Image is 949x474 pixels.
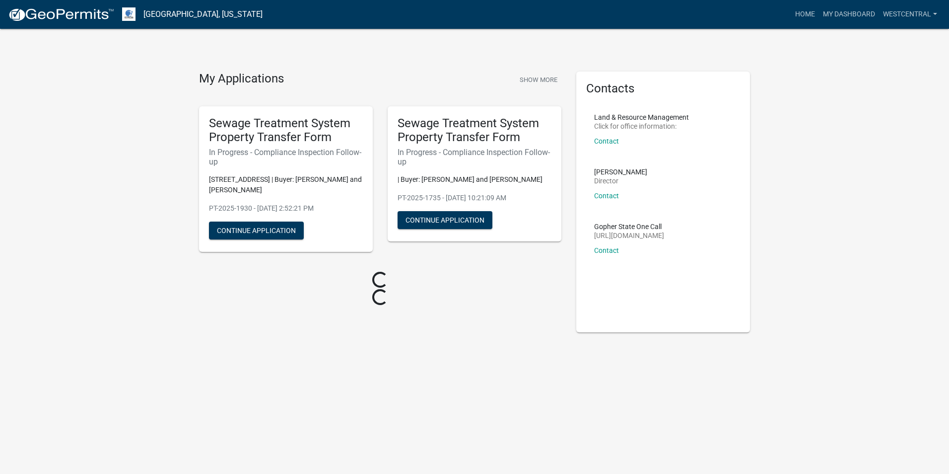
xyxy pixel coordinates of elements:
[594,123,689,130] p: Click for office information:
[122,7,136,21] img: Otter Tail County, Minnesota
[398,174,551,185] p: | Buyer: [PERSON_NAME] and [PERSON_NAME]
[791,5,819,24] a: Home
[209,116,363,145] h5: Sewage Treatment System Property Transfer Form
[398,148,551,166] h6: In Progress - Compliance Inspection Follow-up
[594,232,664,239] p: [URL][DOMAIN_NAME]
[594,192,619,200] a: Contact
[516,72,561,88] button: Show More
[209,148,363,166] h6: In Progress - Compliance Inspection Follow-up
[819,5,879,24] a: My Dashboard
[199,72,284,86] h4: My Applications
[398,211,492,229] button: Continue Application
[594,137,619,145] a: Contact
[594,114,689,121] p: Land & Resource Management
[594,168,647,175] p: [PERSON_NAME]
[143,6,263,23] a: [GEOGRAPHIC_DATA], [US_STATE]
[594,223,664,230] p: Gopher State One Call
[594,177,647,184] p: Director
[586,81,740,96] h5: Contacts
[879,5,941,24] a: westcentral
[209,203,363,214] p: PT-2025-1930 - [DATE] 2:52:21 PM
[209,222,304,239] button: Continue Application
[398,116,551,145] h5: Sewage Treatment System Property Transfer Form
[398,193,551,203] p: PT-2025-1735 - [DATE] 10:21:09 AM
[594,246,619,254] a: Contact
[209,174,363,195] p: [STREET_ADDRESS] | Buyer: [PERSON_NAME] and [PERSON_NAME]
